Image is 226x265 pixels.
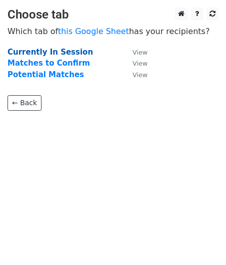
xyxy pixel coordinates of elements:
a: View [122,48,147,57]
small: View [132,71,147,79]
iframe: Chat Widget [176,217,226,265]
a: View [122,70,147,79]
small: View [132,49,147,56]
a: Potential Matches [7,70,84,79]
p: Which tab of has your recipients? [7,26,218,37]
a: Currently In Session [7,48,93,57]
a: View [122,59,147,68]
a: this Google Sheet [58,27,129,36]
a: Matches to Confirm [7,59,90,68]
h3: Choose tab [7,8,218,22]
a: ← Back [7,95,41,111]
small: View [132,60,147,67]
